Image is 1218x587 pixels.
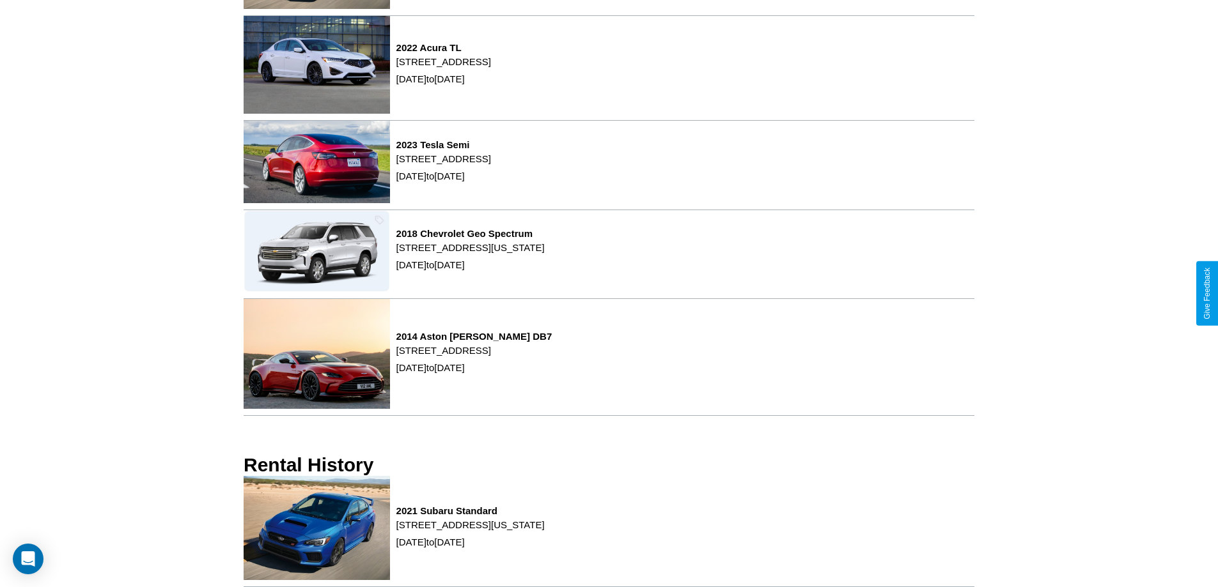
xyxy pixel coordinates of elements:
[244,16,390,114] img: rental
[396,359,552,376] p: [DATE] to [DATE]
[1203,268,1212,319] div: Give Feedback
[244,476,390,580] img: rental
[244,210,390,292] img: rental
[396,331,552,342] h3: 2014 Aston [PERSON_NAME] DB7
[396,256,545,273] p: [DATE] to [DATE]
[396,167,491,185] p: [DATE] to [DATE]
[396,70,491,88] p: [DATE] to [DATE]
[396,505,545,516] h3: 2021 Subaru Standard
[244,121,390,203] img: rental
[396,42,491,53] h3: 2022 Acura TL
[396,342,552,359] p: [STREET_ADDRESS]
[396,150,491,167] p: [STREET_ADDRESS]
[396,516,545,533] p: [STREET_ADDRESS][US_STATE]
[396,228,545,239] h3: 2018 Chevrolet Geo Spectrum
[396,533,545,551] p: [DATE] to [DATE]
[396,139,491,150] h3: 2023 Tesla Semi
[396,53,491,70] p: [STREET_ADDRESS]
[13,544,43,574] div: Open Intercom Messenger
[244,299,390,408] img: rental
[396,239,545,256] p: [STREET_ADDRESS][US_STATE]
[244,454,373,476] h3: Rental History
